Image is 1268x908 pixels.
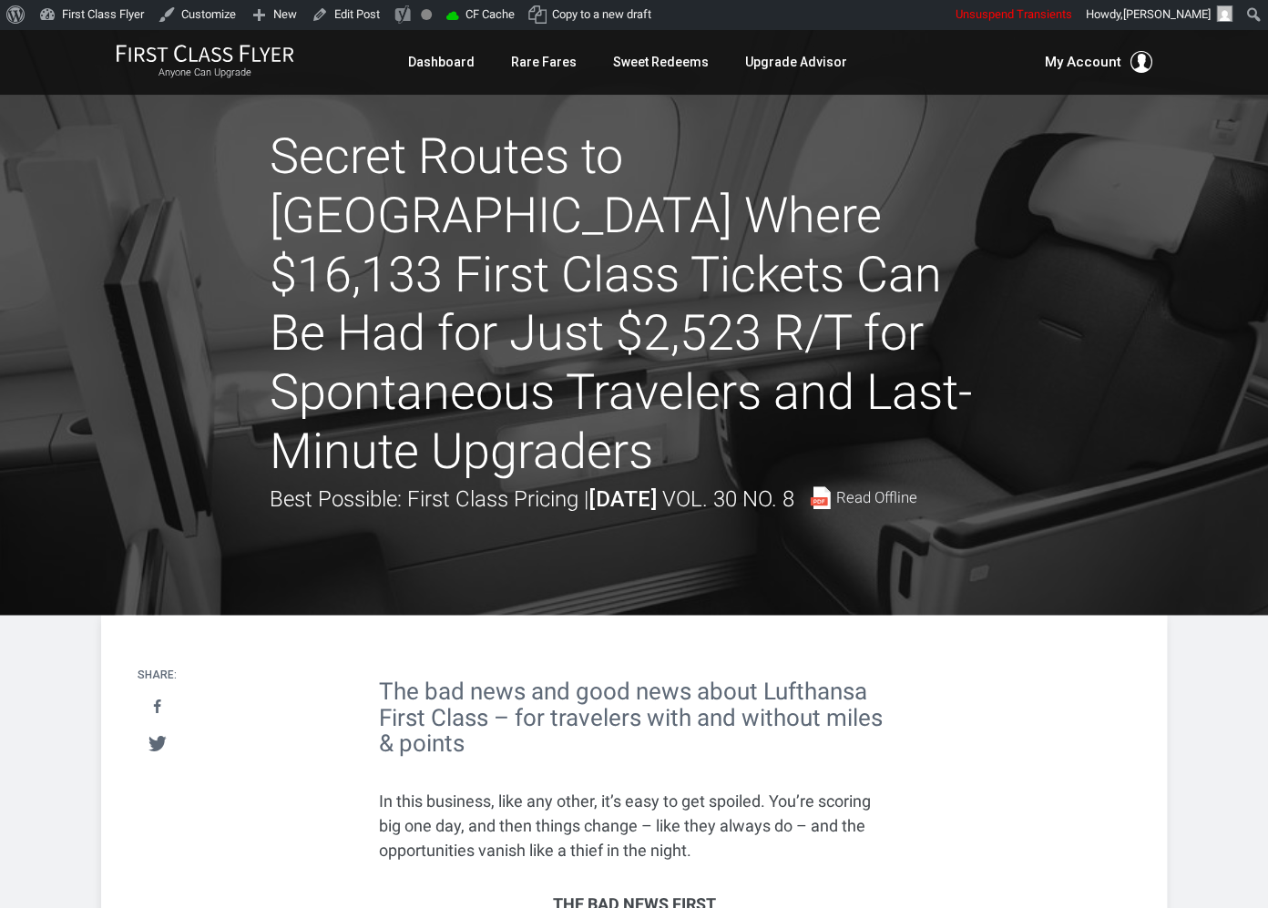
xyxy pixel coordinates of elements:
a: Read Offline [809,486,917,509]
a: Upgrade Advisor [745,46,847,78]
small: Anyone Can Upgrade [116,66,294,79]
button: My Account [1045,51,1152,73]
div: Best Possible: First Class Pricing | [270,482,917,516]
iframe: Opens a widget where you can find more information [1119,853,1250,899]
p: In this business, like any other, it’s easy to get spoiled. You’re scoring big one day, and then ... [379,789,889,862]
span: Vol. 30 No. 8 [662,486,794,512]
a: Dashboard [408,46,475,78]
img: pdf-file.svg [809,486,832,509]
h1: Secret Routes to [GEOGRAPHIC_DATA] Where $16,133 First Class Tickets Can Be Had for Just $2,523 R... [270,128,998,482]
a: Sweet Redeems [613,46,709,78]
span: [PERSON_NAME] [1123,7,1211,21]
a: Tweet [138,727,176,760]
span: Read Offline [836,490,917,505]
h4: Share: [138,669,177,681]
strong: [DATE] [588,486,657,512]
img: First Class Flyer [116,44,294,63]
a: Share [138,690,176,724]
span: My Account [1045,51,1121,73]
span: Unsuspend Transients [956,7,1072,21]
a: Rare Fares [511,46,577,78]
h2: The bad news and good news about Lufthansa First Class – for travelers with and without miles & p... [379,678,889,757]
a: First Class FlyerAnyone Can Upgrade [116,44,294,80]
